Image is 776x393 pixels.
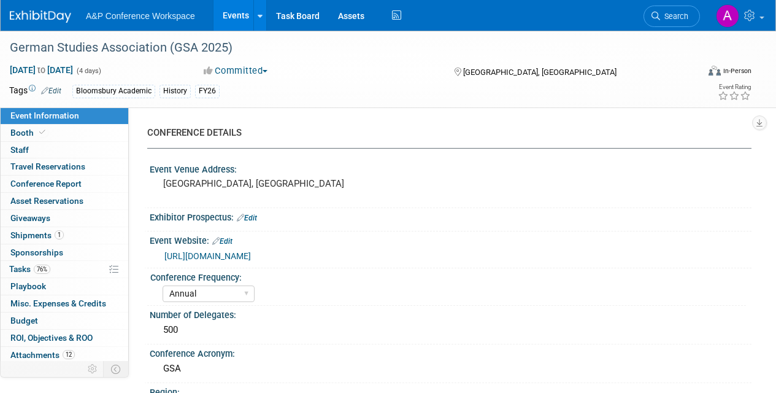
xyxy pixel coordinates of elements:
img: Format-Inperson.png [709,66,721,76]
a: Tasks76% [1,261,128,278]
span: 76% [34,265,50,274]
a: Booth [1,125,128,141]
a: Travel Reservations [1,158,128,175]
span: Booth [10,128,48,138]
a: ROI, Objectives & ROO [1,330,128,346]
a: Staff [1,142,128,158]
a: Misc. Expenses & Credits [1,295,128,312]
span: 1 [55,230,64,239]
div: History [159,85,191,98]
div: Conference Acronym: [150,344,751,360]
div: Number of Delegates: [150,306,751,321]
span: Budget [10,316,38,325]
div: German Studies Association (GSA 2025) [6,37,688,59]
span: Event Information [10,111,79,120]
span: A&P Conference Workspace [86,11,195,21]
span: Sponsorships [10,247,63,257]
a: Edit [41,87,61,95]
span: Travel Reservations [10,161,85,171]
span: Search [660,12,688,21]
td: Toggle Event Tabs [104,361,129,377]
div: 500 [159,321,742,340]
a: Shipments1 [1,227,128,244]
span: Shipments [10,230,64,240]
span: 12 [63,350,75,359]
div: Event Format [643,64,751,82]
a: Sponsorships [1,244,128,261]
td: Tags [9,84,61,98]
span: ROI, Objectives & ROO [10,333,93,343]
a: [URL][DOMAIN_NAME] [164,251,251,261]
span: Attachments [10,350,75,360]
span: to [36,65,47,75]
div: GSA [159,359,742,378]
div: Event Website: [150,232,751,247]
span: [GEOGRAPHIC_DATA], [GEOGRAPHIC_DATA] [463,68,617,77]
div: CONFERENCE DETAILS [147,126,742,139]
a: Conference Report [1,176,128,192]
span: Asset Reservations [10,196,83,206]
div: Exhibitor Prospectus: [150,208,751,224]
div: In-Person [723,66,751,76]
a: Attachments12 [1,347,128,364]
a: Playbook [1,278,128,295]
a: Asset Reservations [1,193,128,209]
td: Personalize Event Tab Strip [82,361,104,377]
span: Tasks [9,264,50,274]
div: Bloomsbury Academic [72,85,155,98]
img: Amanda Oney [716,4,739,28]
span: (4 days) [75,67,101,75]
img: ExhibitDay [10,10,71,23]
div: Conference Frequency: [150,268,746,284]
div: Event Rating [718,84,751,90]
span: Misc. Expenses & Credits [10,298,106,308]
span: [DATE] [DATE] [9,64,74,76]
a: Edit [237,214,257,222]
button: Committed [199,64,272,77]
span: Playbook [10,281,46,291]
a: Search [643,6,700,27]
div: Event Venue Address: [150,160,751,176]
span: Giveaways [10,213,50,223]
a: Budget [1,313,128,329]
a: Event Information [1,107,128,124]
a: Edit [212,237,232,246]
pre: [GEOGRAPHIC_DATA], [GEOGRAPHIC_DATA] [163,178,387,189]
span: Staff [10,145,29,155]
span: Conference Report [10,179,82,189]
a: Giveaways [1,210,128,227]
div: FY26 [195,85,220,98]
i: Booth reservation complete [39,129,45,136]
